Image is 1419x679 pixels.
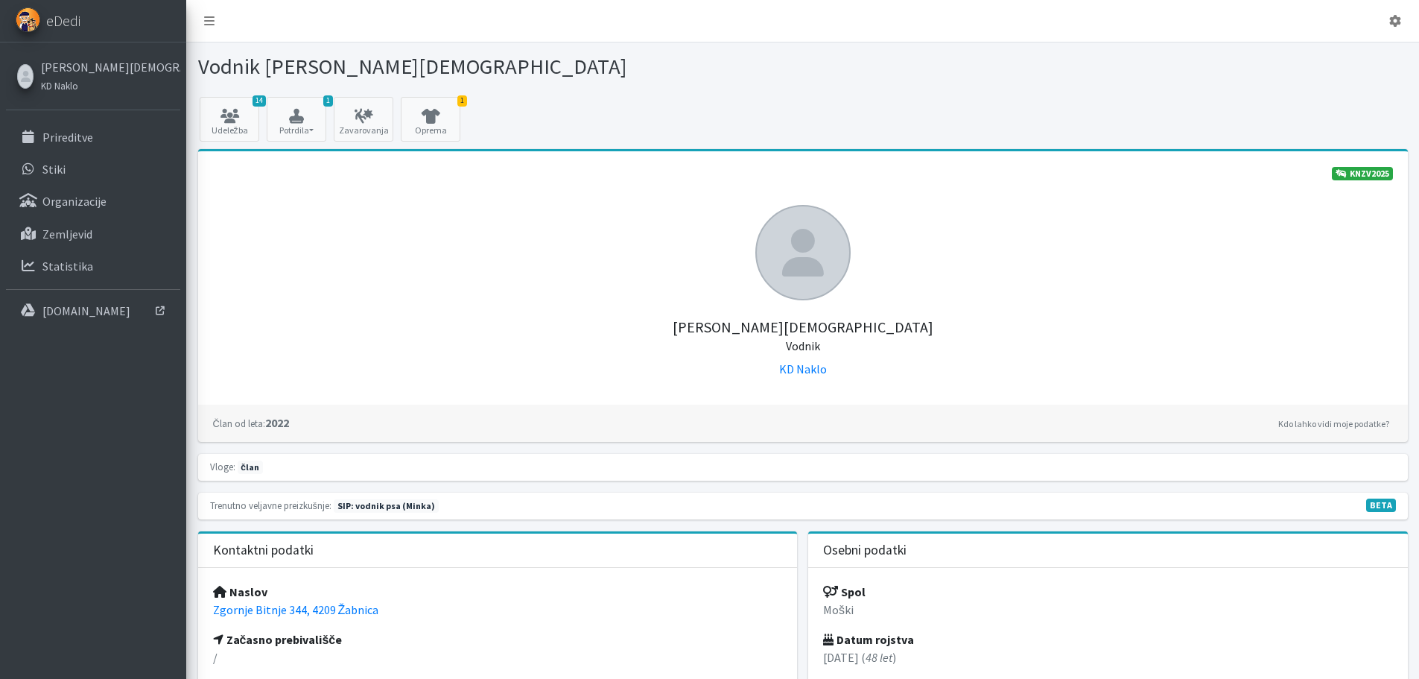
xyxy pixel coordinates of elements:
[6,219,180,249] a: Zemljevid
[401,97,460,142] a: 1 Oprema
[786,338,820,353] small: Vodnik
[1274,415,1393,433] a: Kdo lahko vidi moje podatke?
[213,417,265,429] small: Član od leta:
[213,300,1393,354] h5: [PERSON_NAME][DEMOGRAPHIC_DATA]
[323,95,333,107] span: 1
[267,97,326,142] button: 1 Potrdila
[213,584,267,599] strong: Naslov
[334,499,439,513] span: Naslednja preizkušnja: jesen 2026
[213,632,343,647] strong: Začasno prebivališče
[823,543,907,558] h3: Osebni podatki
[42,227,92,241] p: Zemljevid
[6,296,180,326] a: [DOMAIN_NAME]
[238,461,263,474] span: član
[42,194,107,209] p: Organizacije
[213,648,783,666] p: /
[457,95,467,107] span: 1
[779,361,827,376] a: KD Naklo
[6,154,180,184] a: Stiki
[46,10,80,32] span: eDedi
[1332,167,1393,180] a: KNZV2025
[42,130,93,145] p: Prireditve
[213,415,289,430] strong: 2022
[41,80,78,92] small: KD Naklo
[1366,499,1396,512] span: V fazi razvoja
[210,461,235,473] small: Vloge:
[16,7,40,32] img: eDedi
[6,251,180,281] a: Statistika
[41,58,177,76] a: [PERSON_NAME][DEMOGRAPHIC_DATA]
[210,499,331,511] small: Trenutno veljavne preizkušnje:
[42,303,130,318] p: [DOMAIN_NAME]
[41,76,177,94] a: KD Naklo
[866,650,892,665] em: 48 let
[213,543,314,558] h3: Kontaktni podatki
[334,97,393,142] a: Zavarovanja
[42,259,93,274] p: Statistika
[823,601,1393,619] p: Moški
[6,186,180,216] a: Organizacije
[6,122,180,152] a: Prireditve
[253,95,266,107] span: 14
[200,97,259,142] a: 14 Udeležba
[198,54,798,80] h1: Vodnik [PERSON_NAME][DEMOGRAPHIC_DATA]
[213,602,379,617] a: Zgornje Bitnje 344, 4209 Žabnica
[823,632,914,647] strong: Datum rojstva
[823,584,866,599] strong: Spol
[42,162,66,177] p: Stiki
[823,648,1393,666] p: [DATE] ( )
